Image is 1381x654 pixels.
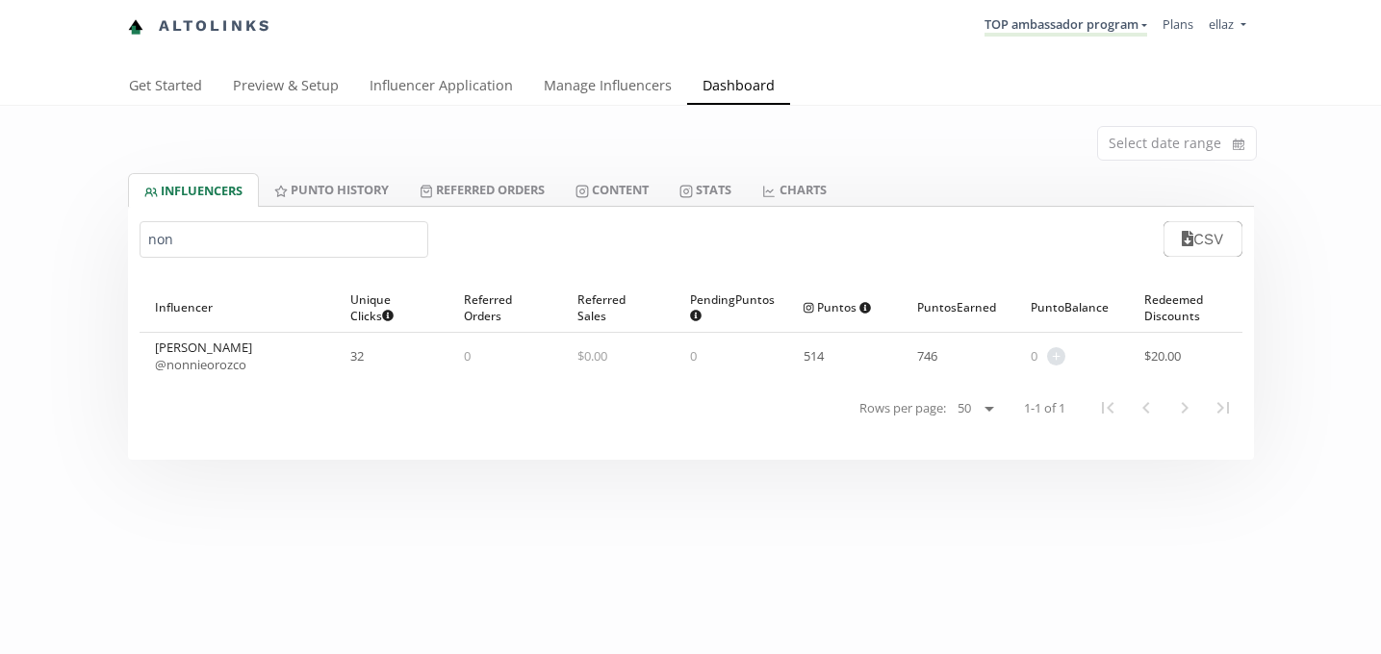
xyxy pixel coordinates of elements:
[1209,15,1245,38] a: ellaz
[1204,389,1242,427] button: Last Page
[128,173,259,207] a: INFLUENCERS
[1209,15,1234,33] span: ellaz
[985,15,1147,37] a: TOP ambassador program
[1031,283,1113,332] div: Punto Balance
[1144,283,1227,332] div: Redeemed Discounts
[528,68,687,107] a: Manage Influencers
[1165,389,1204,427] button: Next Page
[1127,389,1165,427] button: Previous Page
[354,68,528,107] a: Influencer Application
[804,347,824,365] span: 514
[560,173,664,206] a: Content
[128,11,272,42] a: Altolinks
[690,291,775,324] span: Pending Puntos
[128,19,143,35] img: favicon-32x32.png
[140,221,428,258] input: Search by name or handle...
[950,397,1001,420] select: Rows per page:
[690,347,697,365] span: 0
[687,68,790,107] a: Dashboard
[259,173,404,206] a: Punto HISTORY
[859,399,946,417] span: Rows per page:
[1164,221,1241,257] button: CSV
[464,283,547,332] div: Referred Orders
[114,68,217,107] a: Get Started
[577,283,660,332] div: Referred Sales
[917,347,937,365] span: 746
[350,347,364,365] span: 32
[464,347,471,365] span: 0
[804,299,871,315] span: Puntos
[155,283,320,332] div: Influencer
[19,19,81,77] iframe: chat widget
[1233,135,1244,154] svg: calendar
[1047,347,1065,365] span: +
[577,347,607,365] span: $ 0.00
[917,283,1000,332] div: Puntos Earned
[217,68,354,107] a: Preview & Setup
[1144,347,1181,365] span: $ 20.00
[1031,347,1037,365] span: 0
[155,339,252,373] div: [PERSON_NAME]
[404,173,560,206] a: Referred Orders
[1163,15,1193,33] a: Plans
[1024,399,1065,417] span: 1-1 of 1
[747,173,841,206] a: CHARTS
[1088,389,1127,427] button: First Page
[155,356,246,373] a: @nonnieorozco
[350,291,418,324] span: Unique Clicks
[664,173,747,206] a: Stats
